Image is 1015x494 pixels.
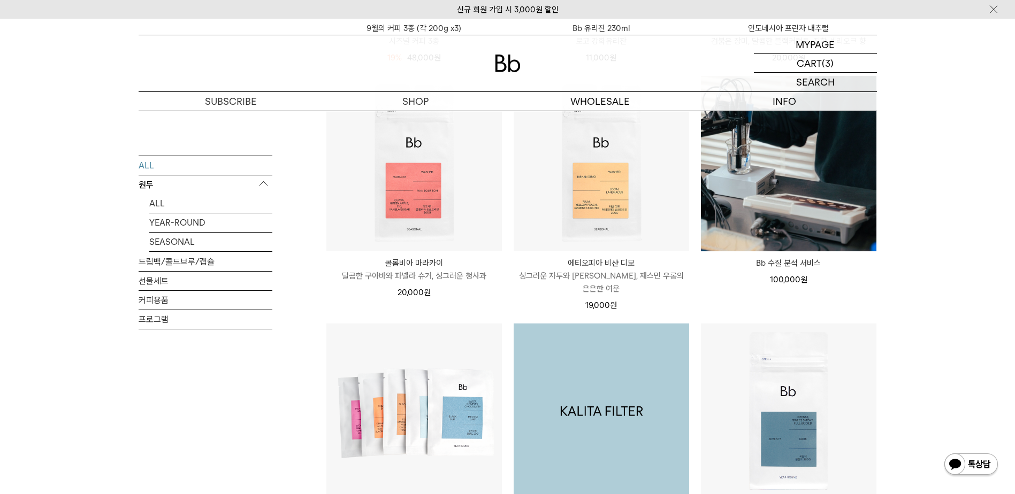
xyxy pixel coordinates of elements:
[508,92,692,111] p: WHOLESALE
[323,92,508,111] a: SHOP
[139,271,272,290] a: 선물세트
[796,35,835,53] p: MYPAGE
[326,76,502,251] img: 콜롬비아 마라카이
[943,452,999,478] img: 카카오톡 채널 1:1 채팅 버튼
[796,73,835,91] p: SEARCH
[701,76,876,251] img: Bb 수질 분석 서비스
[139,175,272,194] p: 원두
[149,213,272,231] a: YEAR-ROUND
[398,288,431,297] span: 20,000
[514,257,689,269] p: 에티오피아 비샨 디모
[514,269,689,295] p: 싱그러운 자두와 [PERSON_NAME], 재스민 우롱의 은은한 여운
[139,310,272,328] a: 프로그램
[692,92,877,111] p: INFO
[139,252,272,271] a: 드립백/콜드브루/캡슐
[701,257,876,269] a: Bb 수질 분석 서비스
[514,257,689,295] a: 에티오피아 비샨 디모 싱그러운 자두와 [PERSON_NAME], 재스민 우롱의 은은한 여운
[797,54,822,72] p: CART
[754,54,877,73] a: CART (3)
[139,290,272,309] a: 커피용품
[770,275,807,284] span: 100,000
[585,300,617,310] span: 19,000
[139,92,323,111] a: SUBSCRIBE
[800,275,807,284] span: 원
[514,76,689,251] a: 에티오피아 비샨 디모
[326,257,502,269] p: 콜롬비아 마라카이
[326,269,502,282] p: 달콤한 구아바와 파넬라 슈거, 싱그러운 청사과
[610,300,617,310] span: 원
[457,5,559,14] a: 신규 회원 가입 시 3,000원 할인
[149,232,272,251] a: SEASONAL
[326,257,502,282] a: 콜롬비아 마라카이 달콤한 구아바와 파넬라 슈거, 싱그러운 청사과
[822,54,834,72] p: (3)
[754,35,877,54] a: MYPAGE
[424,288,431,297] span: 원
[149,194,272,212] a: ALL
[495,55,521,72] img: 로고
[139,156,272,174] a: ALL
